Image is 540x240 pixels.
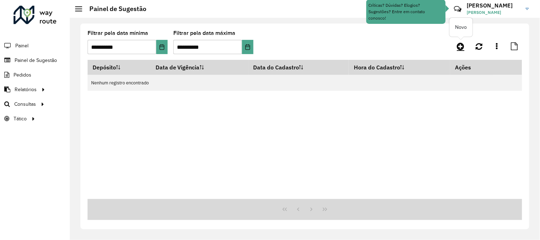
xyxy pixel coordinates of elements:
[242,40,253,54] button: Choose Date
[82,5,146,13] h2: Painel de Sugestão
[14,115,27,122] span: Tático
[88,29,148,37] label: Filtrar pela data mínima
[467,2,520,9] h3: [PERSON_NAME]
[14,100,36,108] span: Consultas
[15,57,57,64] span: Painel de Sugestão
[15,42,28,49] span: Painel
[15,86,37,93] span: Relatórios
[88,75,522,91] td: Nenhum registro encontrado
[349,60,450,75] th: Hora do Cadastro
[467,9,520,16] span: [PERSON_NAME]
[450,18,473,37] div: Novo
[151,60,248,75] th: Data de Vigência
[450,1,465,17] a: Contato Rápido
[248,60,349,75] th: Data do Cadastro
[14,71,31,79] span: Pedidos
[88,60,151,75] th: Depósito
[450,60,493,75] th: Ações
[173,29,235,37] label: Filtrar pela data máxima
[156,40,168,54] button: Choose Date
